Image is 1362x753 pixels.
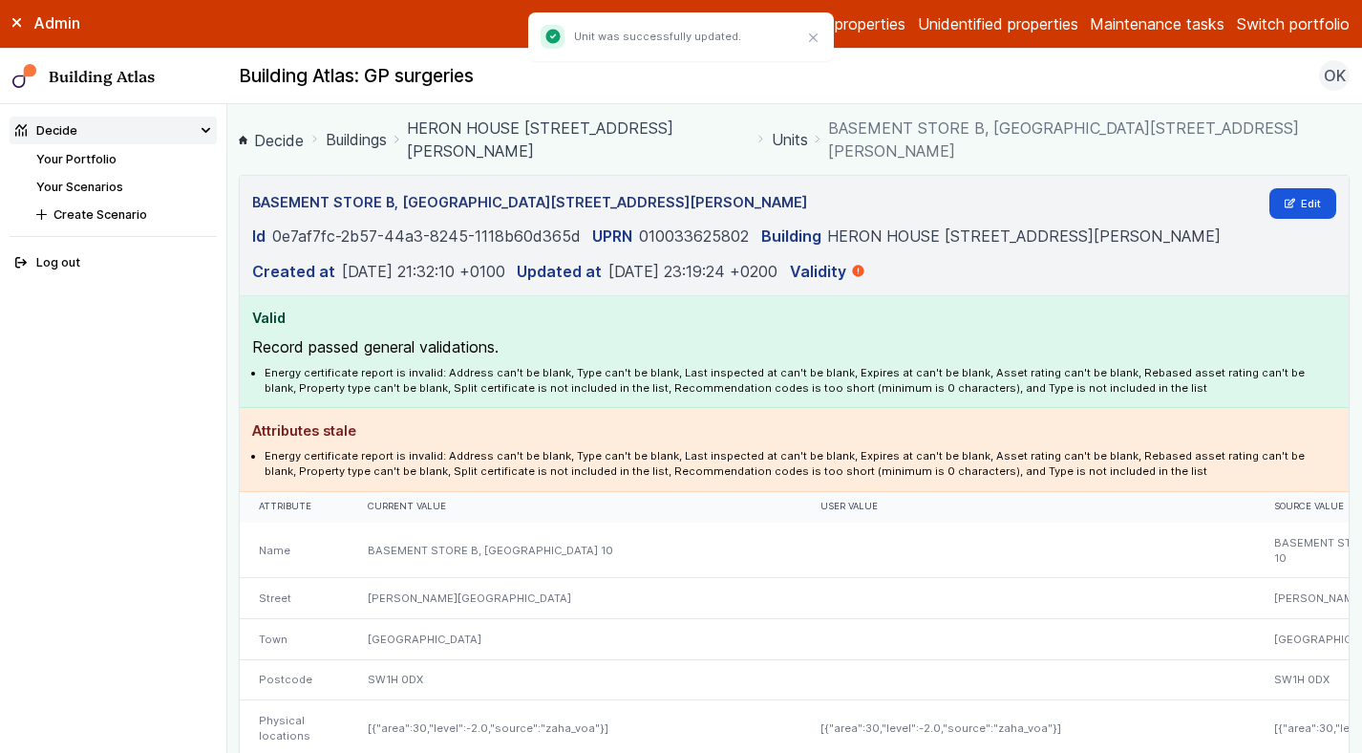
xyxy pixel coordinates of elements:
[31,201,217,228] button: Create Scenario
[772,128,808,151] a: Units
[252,192,807,213] h3: BASEMENT STORE B, [GEOGRAPHIC_DATA][STREET_ADDRESS][PERSON_NAME]
[326,128,387,151] a: Buildings
[790,260,846,283] dt: Validity
[240,578,349,619] div: Street
[801,26,826,51] button: Close
[608,260,777,283] dd: [DATE] 23:19:24 +0200
[240,659,349,700] div: Postcode
[1269,188,1337,219] a: Edit
[574,29,741,44] p: Unit was successfully updated.
[36,180,123,194] a: Your Scenarios
[820,501,1237,513] div: User value
[350,523,802,578] div: BASEMENT STORE B, [GEOGRAPHIC_DATA] 10
[252,308,1336,329] h4: Valid
[252,335,1336,358] p: Record passed general validations.
[272,225,581,247] dd: 0e7af7fc-2b57-44a3-8245-1118b60d365d
[918,12,1078,35] a: Unidentified properties
[10,249,217,277] button: Log out
[350,618,802,659] div: [GEOGRAPHIC_DATA]
[350,659,802,700] div: SW1H 0DX
[761,225,821,247] dt: Building
[517,260,602,283] dt: Updated at
[10,117,217,144] summary: Decide
[259,501,331,513] div: Attribute
[239,129,304,152] a: Decide
[265,448,1336,479] li: Energy certificate report is invalid: Address can't be blank, Type can't be blank, Last inspected...
[368,501,784,513] div: Current value
[350,578,802,619] div: [PERSON_NAME][GEOGRAPHIC_DATA]
[342,260,505,283] dd: [DATE] 21:32:10 +0100
[407,117,750,162] a: HERON HOUSE [STREET_ADDRESS][PERSON_NAME]
[15,121,77,140] div: Decide
[827,226,1221,246] a: HERON HOUSE [STREET_ADDRESS][PERSON_NAME]
[265,365,1336,396] li: Energy certificate report is invalid: Address can't be blank, Type can't be blank, Last inspected...
[239,64,474,89] h2: Building Atlas: GP surgeries
[240,618,349,659] div: Town
[1090,12,1224,35] a: Maintenance tasks
[1324,64,1346,87] span: OK
[240,523,349,578] div: Name
[36,152,117,166] a: Your Portfolio
[639,225,749,247] dd: 010033625802
[12,64,37,89] img: main-0bbd2752.svg
[1237,12,1350,35] button: Switch portfolio
[592,225,632,247] dt: UPRN
[1319,60,1350,91] button: OK
[252,420,1336,441] h4: Attributes stale
[252,260,335,283] dt: Created at
[828,117,1350,162] span: BASEMENT STORE B, [GEOGRAPHIC_DATA][STREET_ADDRESS][PERSON_NAME]
[252,225,266,247] dt: Id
